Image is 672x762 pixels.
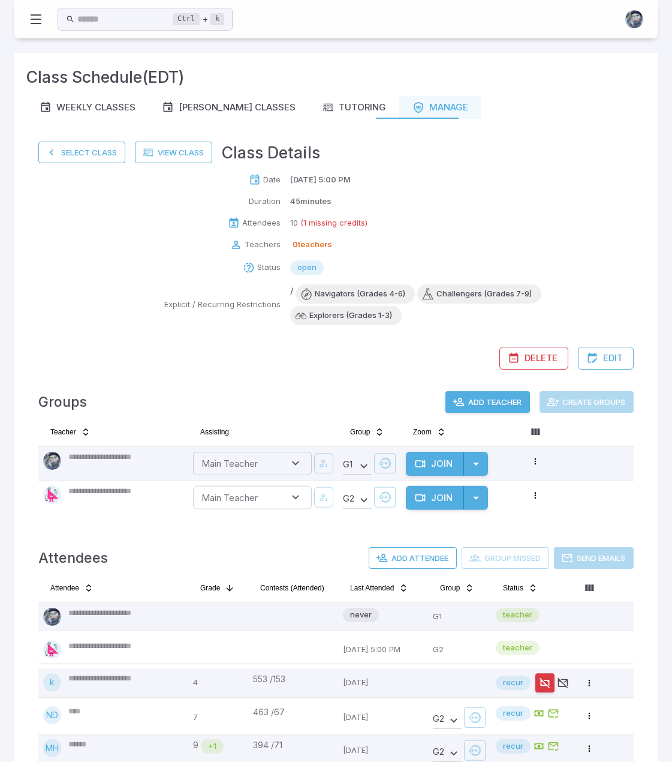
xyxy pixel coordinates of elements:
[343,673,423,692] p: [DATE]
[343,578,415,598] button: Last Attended
[413,427,432,437] span: Zoom
[173,12,224,26] div: +
[290,284,634,325] div: /
[578,347,634,370] button: Edit
[40,101,135,114] div: Weekly Classes
[253,578,332,598] button: Contests (Attended)
[26,65,185,89] h3: Class Schedule (EDT)
[300,217,367,229] p: (1 missing credits)
[625,10,643,28] img: andrew.jpg
[343,609,379,621] span: never
[293,239,332,251] p: 0 teachers
[496,677,531,689] span: recur
[43,739,61,757] div: MH
[162,101,296,114] div: [PERSON_NAME] Classes
[263,174,281,186] p: Date
[343,641,423,659] p: [DATE] 5:00 PM
[343,739,423,762] p: [DATE]
[343,491,372,509] div: G 2
[290,217,298,229] p: 10
[43,486,61,504] img: right-triangle.svg
[496,642,540,654] span: teacher
[496,740,531,752] span: recur
[440,583,460,593] span: Group
[445,391,530,413] button: Add Teacher
[496,609,540,621] span: teacher
[433,578,481,598] button: Group
[135,142,212,163] a: View Class
[433,608,486,626] p: G1
[406,452,464,476] button: Join
[164,299,281,311] p: Explicit / Recurring Restrictions
[496,578,545,598] button: Status
[193,706,243,729] p: 7
[200,583,220,593] span: Grade
[503,583,523,593] span: Status
[288,455,303,471] button: Open
[412,101,468,114] div: Manage
[369,547,457,569] button: Add Attendee
[350,427,370,437] span: Group
[50,427,76,437] span: Teacher
[343,422,391,442] button: Group
[201,739,224,754] div: Math is above age level
[43,641,61,659] img: right-triangle.svg
[193,422,236,442] button: Assisting
[427,288,541,300] span: Challengers (Grades 7-9)
[580,578,599,598] button: Column visibility
[433,711,462,729] div: G 2
[260,583,324,593] span: Contests (Attended)
[253,673,333,685] div: 553 / 153
[300,310,402,322] span: Explorers (Grades 1-3)
[406,486,464,510] button: Join
[38,142,125,163] button: Select Class
[433,641,486,659] p: G2
[343,706,423,729] p: [DATE]
[350,583,394,593] span: Last Attended
[193,739,198,754] span: 9
[50,583,79,593] span: Attendee
[496,707,531,719] span: recur
[242,217,281,229] p: Attendees
[406,422,453,442] button: Zoom
[253,739,333,751] div: 394 / 71
[290,174,351,186] p: [DATE] 5:00 PM
[433,744,462,762] div: G 2
[38,547,108,569] h4: Attendees
[305,288,415,300] span: Navigators (Grades 4-6)
[499,347,568,370] button: Delete
[210,13,224,25] kbd: k
[193,673,243,692] p: 4
[257,262,281,274] p: Status
[200,427,229,437] span: Assisting
[201,740,224,752] span: +1
[322,101,386,114] div: Tutoring
[43,706,61,724] div: ND
[43,673,61,691] div: k
[43,608,61,626] img: andrew.jpg
[343,457,372,475] div: G 1
[290,262,324,274] span: open
[173,13,200,25] kbd: Ctrl
[38,391,87,413] h4: Groups
[43,452,61,470] img: andrew.jpg
[526,422,545,442] button: Column visibility
[288,490,303,505] button: Open
[253,706,333,718] div: 463 / 67
[43,578,101,598] button: Attendee
[290,196,332,208] p: 45 minutes
[193,578,242,598] button: Grade
[43,422,98,442] button: Teacher
[245,239,281,251] p: Teachers
[222,140,320,164] h3: Class Details
[249,196,281,208] p: Duration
